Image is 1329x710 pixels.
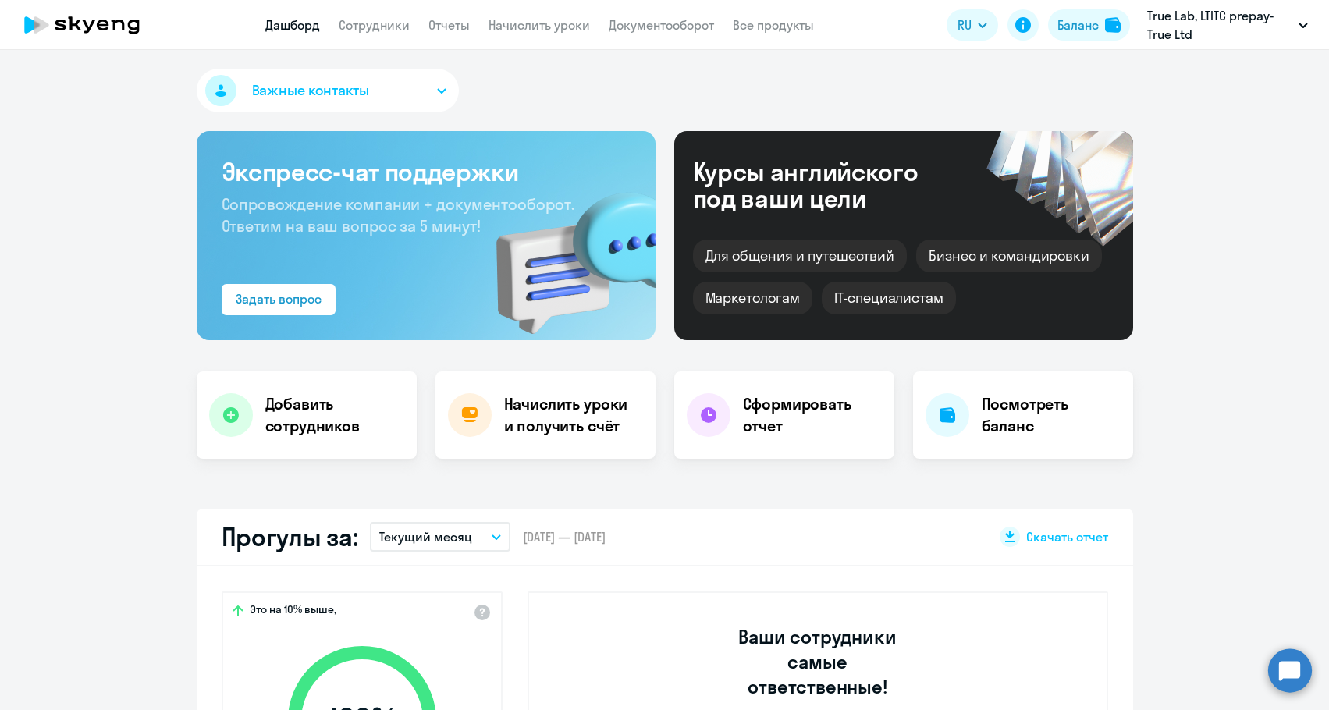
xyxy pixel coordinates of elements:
[197,69,459,112] button: Важные контакты
[379,527,472,546] p: Текущий месяц
[609,17,714,33] a: Документооборот
[489,17,590,33] a: Начислить уроки
[250,602,336,621] span: Это на 10% выше,
[947,9,998,41] button: RU
[1139,6,1316,44] button: True Lab, LTITC prepay-True Ltd
[222,521,358,552] h2: Прогулы за:
[236,289,322,308] div: Задать вопрос
[693,158,960,211] div: Курсы английского под ваши цели
[743,393,882,437] h4: Сформировать отчет
[252,80,369,101] span: Важные контакты
[693,240,908,272] div: Для общения и путешествий
[693,282,812,314] div: Маркетологам
[1026,528,1108,545] span: Скачать отчет
[1048,9,1130,41] button: Балансbalance
[474,165,656,340] img: bg-img
[916,240,1102,272] div: Бизнес и командировки
[523,528,606,545] span: [DATE] — [DATE]
[222,284,336,315] button: Задать вопрос
[265,17,320,33] a: Дашборд
[222,156,631,187] h3: Экспресс-чат поддержки
[370,522,510,552] button: Текущий месяц
[958,16,972,34] span: RU
[222,194,574,236] span: Сопровождение компании + документооборот. Ответим на ваш вопрос за 5 минут!
[428,17,470,33] a: Отчеты
[717,624,918,699] h3: Ваши сотрудники самые ответственные!
[1105,17,1121,33] img: balance
[339,17,410,33] a: Сотрудники
[1057,16,1099,34] div: Баланс
[822,282,956,314] div: IT-специалистам
[733,17,814,33] a: Все продукты
[504,393,640,437] h4: Начислить уроки и получить счёт
[982,393,1121,437] h4: Посмотреть баланс
[1147,6,1292,44] p: True Lab, LTITC prepay-True Ltd
[265,393,404,437] h4: Добавить сотрудников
